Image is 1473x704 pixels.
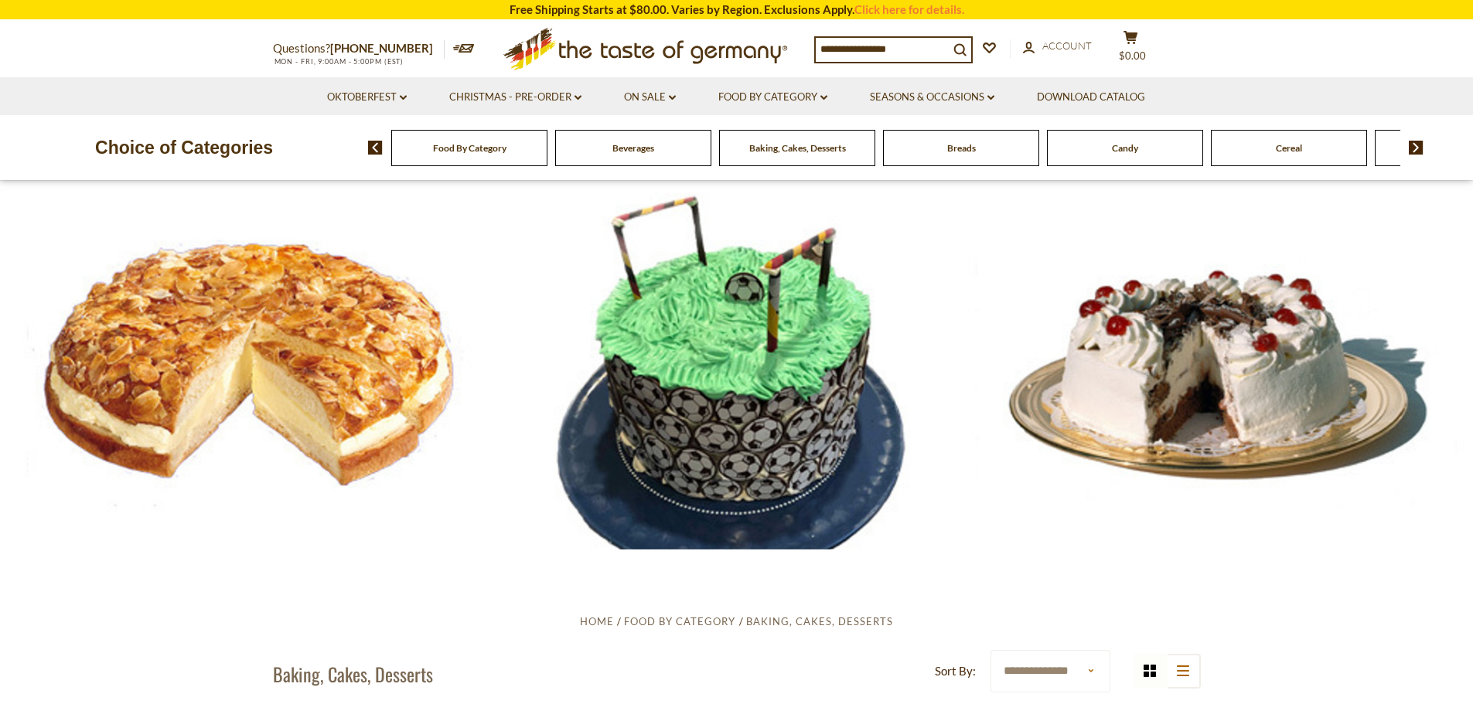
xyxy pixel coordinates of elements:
[449,89,581,106] a: Christmas - PRE-ORDER
[273,662,433,685] h1: Baking, Cakes, Desserts
[1108,30,1154,69] button: $0.00
[612,142,654,154] a: Beverages
[1409,141,1424,155] img: next arrow
[580,615,614,627] a: Home
[947,142,976,154] a: Breads
[273,39,445,59] p: Questions?
[749,142,846,154] a: Baking, Cakes, Desserts
[870,89,994,106] a: Seasons & Occasions
[330,41,433,55] a: [PHONE_NUMBER]
[327,89,407,106] a: Oktoberfest
[854,2,964,16] a: Click here for details.
[1112,142,1138,154] a: Candy
[746,615,893,627] a: Baking, Cakes, Desserts
[1119,49,1146,62] span: $0.00
[1042,39,1092,52] span: Account
[1276,142,1302,154] a: Cereal
[1037,89,1145,106] a: Download Catalog
[624,615,735,627] a: Food By Category
[368,141,383,155] img: previous arrow
[433,142,506,154] a: Food By Category
[624,89,676,106] a: On Sale
[1023,38,1092,55] a: Account
[718,89,827,106] a: Food By Category
[935,661,976,681] label: Sort By:
[273,57,404,66] span: MON - FRI, 9:00AM - 5:00PM (EST)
